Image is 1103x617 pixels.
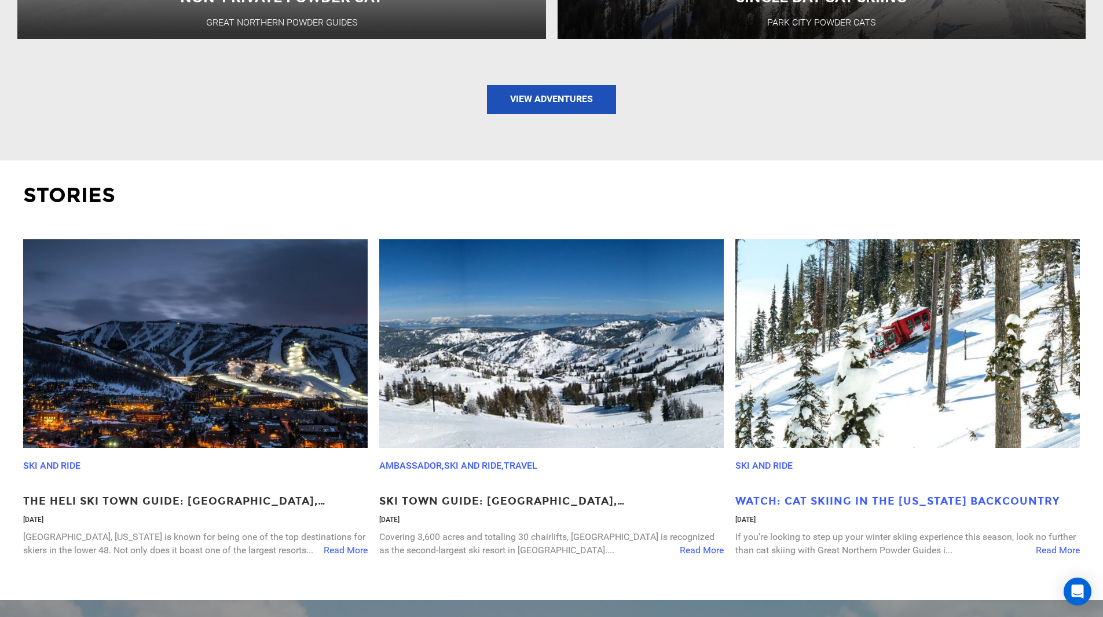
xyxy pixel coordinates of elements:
[23,515,368,525] p: [DATE]
[23,494,368,509] a: The Heli Ski Town Guide: [GEOGRAPHIC_DATA], [US_STATE]
[379,531,724,557] p: Covering 3,600 acres and totaling 30 chairlifts, [GEOGRAPHIC_DATA] is recognized as the second-la...
[23,531,368,557] p: [GEOGRAPHIC_DATA], [US_STATE] is known for being one of the top destinations for skiers in the lo...
[487,85,616,114] a: View Adventures
[1064,578,1091,605] div: Open Intercom Messenger
[324,544,368,557] span: Read More
[501,460,504,471] span: ,
[1036,544,1080,557] span: Read More
[735,460,793,471] a: Ski and Ride
[23,239,368,448] img: park-city-800x500.jpg
[23,460,80,471] a: Ski and Ride
[379,460,442,471] a: Ambassador
[735,515,1080,525] p: [DATE]
[504,460,537,471] a: Travel
[680,544,724,557] span: Read More
[379,494,724,509] a: Ski Town Guide: [GEOGRAPHIC_DATA], [GEOGRAPHIC_DATA]
[442,460,444,471] span: ,
[23,181,1080,210] p: Stories
[379,239,724,448] img: Squaw-Valley-Scenic-1-1-1-800x500.jpg
[735,494,1080,509] a: Watch: Cat Skiing in the [US_STATE] Backcountry
[379,515,724,525] p: [DATE]
[735,239,1080,448] img: slide-2-1800x760-1-800x500.jpg
[444,460,501,471] a: Ski and Ride
[735,531,1080,557] p: If you’re looking to step up your winter skiing experience this season, look no further than cat ...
